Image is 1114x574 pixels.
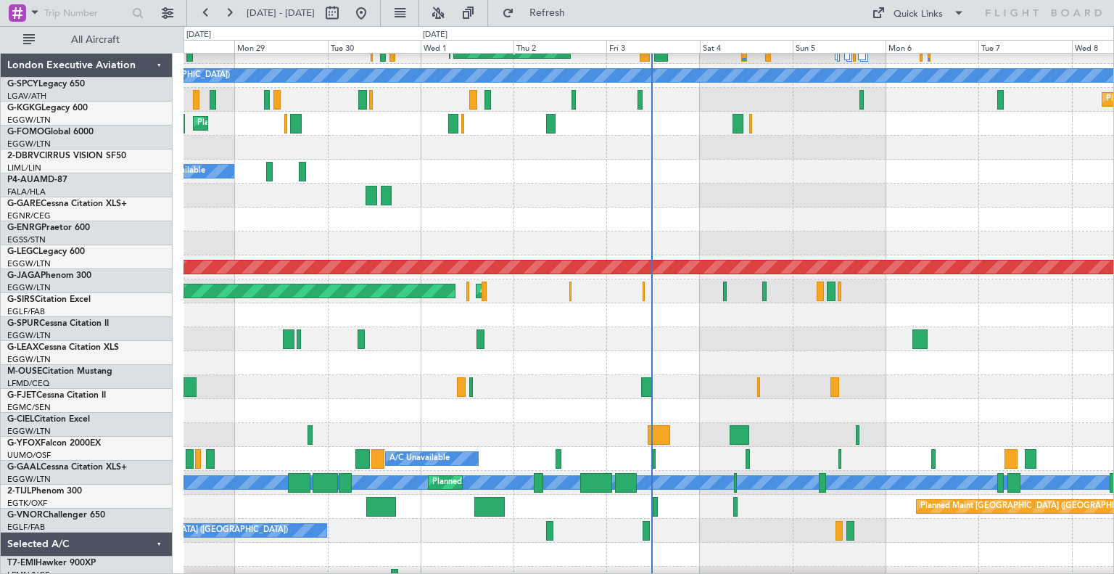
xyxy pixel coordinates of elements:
div: Fri 3 [606,40,699,53]
div: Mon 29 [234,40,327,53]
span: G-YFOX [7,439,41,448]
a: G-GARECessna Citation XLS+ [7,200,127,208]
div: Planned Maint [GEOGRAPHIC_DATA] ([GEOGRAPHIC_DATA]) [432,472,661,493]
a: EGMC/SEN [7,402,51,413]
button: All Aircraft [16,28,157,52]
a: LIML/LIN [7,163,41,173]
div: Mon 6 [886,40,978,53]
a: FALA/HLA [7,186,46,197]
span: M-OUSE [7,367,42,376]
span: G-CIEL [7,415,34,424]
a: G-JAGAPhenom 300 [7,271,91,280]
a: G-SPURCessna Citation II [7,319,109,328]
span: G-JAGA [7,271,41,280]
a: G-FJETCessna Citation II [7,391,106,400]
button: Refresh [495,1,582,25]
a: EGGW/LTN [7,426,51,437]
span: G-GAAL [7,463,41,472]
div: Thu 2 [513,40,606,53]
div: A/C Unavailable [389,448,450,470]
a: EGGW/LTN [7,139,51,149]
div: Tue 7 [978,40,1071,53]
span: G-LEAX [7,343,38,352]
span: G-GARE [7,200,41,208]
a: G-KGKGLegacy 600 [7,104,88,112]
a: G-CIELCitation Excel [7,415,90,424]
a: LFMD/CEQ [7,378,49,389]
a: P4-AUAMD-87 [7,176,67,184]
span: 2-DBRV [7,152,39,160]
a: G-YFOXFalcon 2000EX [7,439,101,448]
a: G-VNORChallenger 650 [7,511,105,520]
span: G-KGKG [7,104,41,112]
div: Planned Maint [GEOGRAPHIC_DATA] ([GEOGRAPHIC_DATA]) [197,112,426,134]
div: [DATE] [423,29,447,41]
span: G-SPCY [7,80,38,89]
a: 2-TIJLPhenom 300 [7,487,82,496]
div: Sun 5 [793,40,886,53]
span: [DATE] - [DATE] [247,7,315,20]
a: EGSS/STN [7,234,46,245]
span: T7-EMI [7,559,36,567]
span: Refresh [517,8,578,18]
span: G-FOMO [7,128,44,136]
a: EGGW/LTN [7,258,51,269]
span: G-FJET [7,391,36,400]
a: G-SPCYLegacy 650 [7,80,85,89]
span: All Aircraft [38,35,153,45]
a: M-OUSECitation Mustang [7,367,112,376]
span: G-SPUR [7,319,39,328]
span: P4-AUA [7,176,40,184]
span: G-VNOR [7,511,43,520]
a: EGLF/FAB [7,522,45,533]
a: LGAV/ATH [7,91,46,102]
button: Quick Links [865,1,972,25]
a: G-SIRSCitation Excel [7,295,91,304]
a: EGGW/LTN [7,354,51,365]
div: Wed 1 [421,40,513,53]
a: G-GAALCessna Citation XLS+ [7,463,127,472]
a: EGGW/LTN [7,474,51,485]
div: AOG Maint Dusseldorf [480,280,564,302]
a: G-LEAXCessna Citation XLS [7,343,119,352]
a: EGGW/LTN [7,282,51,293]
div: Quick Links [894,7,943,22]
a: G-ENRGPraetor 600 [7,224,90,232]
a: EGGW/LTN [7,115,51,126]
input: Trip Number [44,2,128,24]
a: EGTK/OXF [7,498,47,509]
div: [DATE] [186,29,211,41]
span: 2-TIJL [7,487,31,496]
div: Tue 30 [328,40,421,53]
span: G-ENRG [7,224,41,232]
a: 2-DBRVCIRRUS VISION SF50 [7,152,126,160]
a: UUMO/OSF [7,450,51,461]
div: Sat 4 [700,40,793,53]
a: EGGW/LTN [7,330,51,341]
a: G-FOMOGlobal 6000 [7,128,94,136]
span: G-SIRS [7,295,35,304]
span: G-LEGC [7,247,38,256]
a: EGNR/CEG [7,210,51,221]
div: Sun 28 [141,40,234,53]
a: T7-EMIHawker 900XP [7,559,96,567]
a: G-LEGCLegacy 600 [7,247,85,256]
a: EGLF/FAB [7,306,45,317]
